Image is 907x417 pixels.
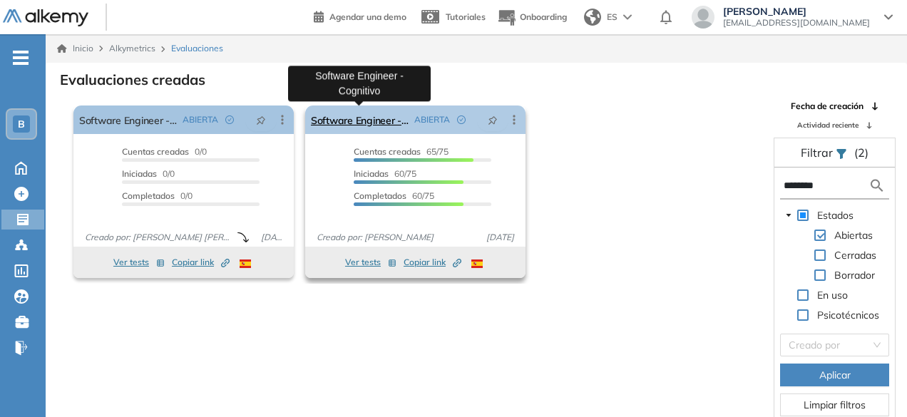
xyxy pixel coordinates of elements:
span: Onboarding [520,11,567,22]
a: Software Engineer - Desafío Técnico [79,105,177,134]
span: Cuentas creadas [354,146,421,157]
a: Agendar una demo [314,7,406,24]
span: ES [607,11,618,24]
span: Cuentas creadas [122,146,189,157]
span: Completados [122,190,175,201]
span: Copiar link [404,256,461,269]
span: Fecha de creación [791,100,864,113]
span: check-circle [225,115,234,124]
span: 0/0 [122,190,193,201]
span: Agendar una demo [329,11,406,22]
span: Filtrar [801,145,836,160]
span: Iniciadas [122,168,157,179]
span: 60/75 [354,190,434,201]
span: Iniciadas [354,168,389,179]
span: Abiertas [834,229,873,242]
span: Alkymetrics [109,43,155,53]
span: Abiertas [831,227,876,244]
button: Ver tests [345,254,396,271]
button: Ver tests [113,254,165,271]
span: [EMAIL_ADDRESS][DOMAIN_NAME] [723,17,870,29]
span: Evaluaciones [171,42,223,55]
span: 60/75 [354,168,416,179]
span: caret-down [785,212,792,219]
span: Estados [814,207,856,224]
span: pushpin [256,114,266,125]
span: ABIERTA [414,113,450,126]
button: Copiar link [404,254,461,271]
button: pushpin [245,108,277,131]
button: pushpin [477,108,508,131]
span: pushpin [488,114,498,125]
span: Creado por: [PERSON_NAME] [PERSON_NAME] [79,231,237,244]
span: Cerradas [831,247,879,264]
span: ABIERTA [183,113,218,126]
img: Logo [3,9,88,27]
span: B [18,118,25,130]
span: 65/75 [354,146,449,157]
i: - [13,56,29,59]
span: Tutoriales [446,11,486,22]
span: Creado por: [PERSON_NAME] [311,231,439,244]
span: (2) [854,144,868,161]
span: [DATE] [481,231,520,244]
img: arrow [623,14,632,20]
img: ESP [471,259,483,268]
span: Actividad reciente [797,120,859,130]
h3: Evaluaciones creadas [60,71,205,88]
button: Onboarding [497,2,567,33]
span: Estados [817,209,854,222]
span: Completados [354,190,406,201]
span: [DATE] [255,231,288,244]
span: [PERSON_NAME] [723,6,870,17]
a: Software Engineer - Cognitivo [311,105,409,134]
span: check-circle [457,115,466,124]
span: 0/0 [122,146,207,157]
iframe: Chat Widget [650,252,907,417]
img: search icon [868,177,886,195]
img: world [584,9,601,26]
a: Inicio [57,42,93,55]
span: 0/0 [122,168,175,179]
span: Copiar link [172,256,230,269]
div: Software Engineer - Cognitivo [288,66,431,101]
img: ESP [240,259,251,268]
span: Cerradas [834,249,876,262]
button: Copiar link [172,254,230,271]
div: Widget de chat [650,252,907,417]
